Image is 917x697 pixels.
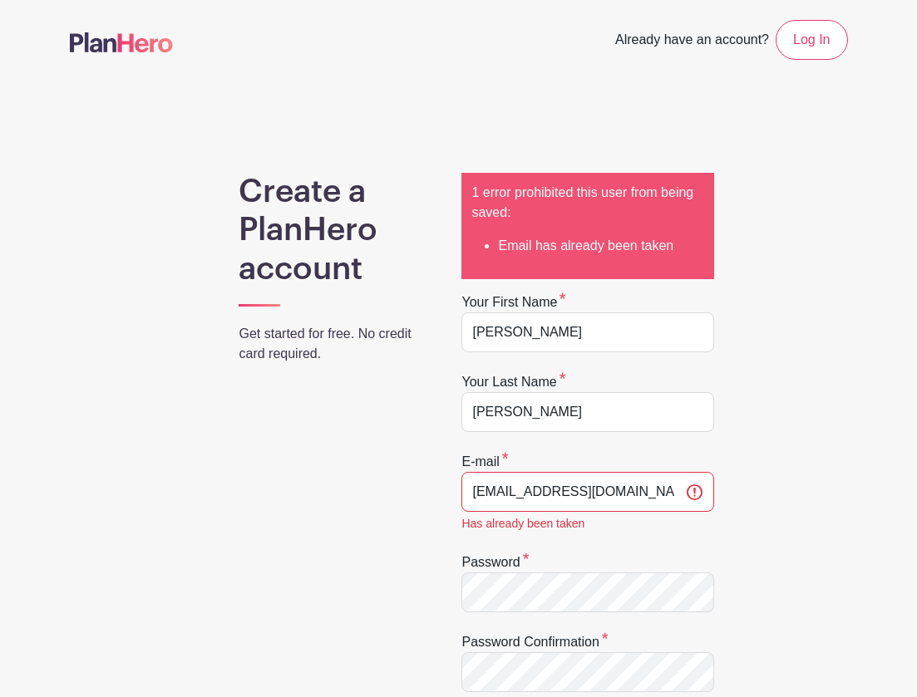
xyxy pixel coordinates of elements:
[471,183,704,223] p: 1 error prohibited this user from being saved:
[498,236,704,256] li: Email has already been taken
[461,515,714,533] div: Has already been taken
[776,20,847,60] a: Log In
[461,552,529,572] label: Password
[239,324,418,364] p: Get started for free. No credit card required.
[461,292,566,312] label: Your first name
[461,472,714,512] input: e.g. julie@eventco.com
[461,312,714,352] input: e.g. Julie
[461,632,608,652] label: Password confirmation
[461,392,714,432] input: e.g. Smith
[70,32,173,52] img: logo-507f7623f17ff9eddc593b1ce0a138ce2505c220e1c5a4e2b4648c50719b7d32.svg
[461,452,508,472] label: E-mail
[461,372,565,392] label: Your last name
[239,173,418,288] h1: Create a PlanHero account
[615,23,769,60] span: Already have an account?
